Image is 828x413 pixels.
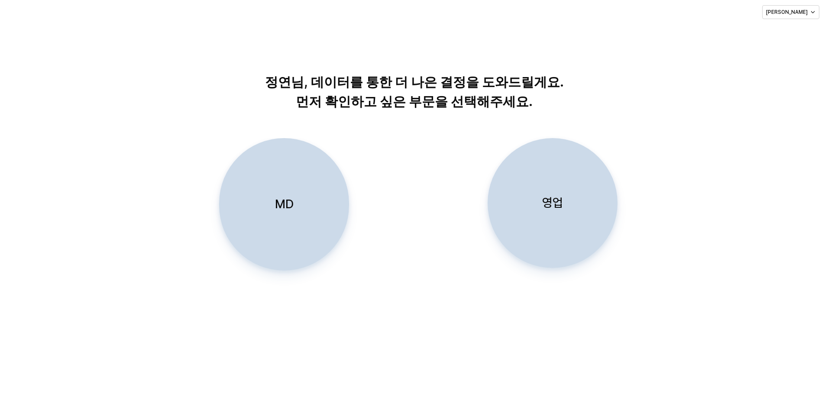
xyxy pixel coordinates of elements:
button: 영업 [488,138,618,268]
button: MD [219,138,349,271]
p: [PERSON_NAME] [766,9,808,16]
p: 영업 [542,195,563,211]
p: MD [275,196,294,212]
p: 정연님, 데이터를 통한 더 나은 결정을 도와드릴게요. 먼저 확인하고 싶은 부문을 선택해주세요. [193,72,635,111]
button: [PERSON_NAME] [762,5,819,19]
